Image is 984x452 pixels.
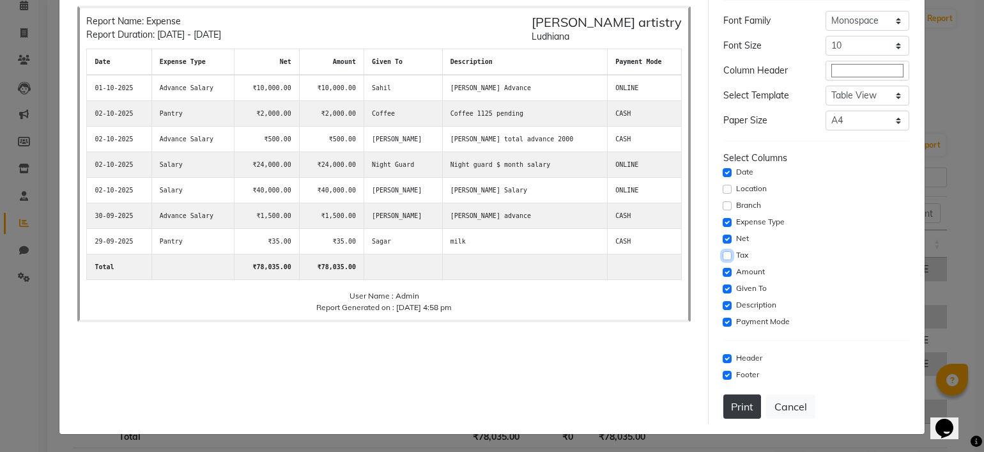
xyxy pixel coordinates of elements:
[299,178,364,203] td: ₹40,000.00
[87,229,151,254] td: 29-09-2025
[86,28,221,42] div: Report Duration: [DATE] - [DATE]
[532,15,682,30] h5: [PERSON_NAME] artistry
[87,101,151,127] td: 02-10-2025
[766,394,815,419] button: Cancel
[234,254,299,280] td: ₹78,035.00
[364,127,442,152] td: [PERSON_NAME]
[87,178,151,203] td: 02-10-2025
[736,352,762,364] label: Header
[364,152,442,178] td: Night Guard
[87,203,151,229] td: 30-09-2025
[723,394,761,419] button: Print
[736,283,767,294] label: Given To
[86,290,681,302] div: User Name : Admin
[87,254,151,280] td: Total
[736,183,767,194] label: Location
[364,101,442,127] td: Coffee
[714,89,816,102] div: Select Template
[151,178,234,203] td: Salary
[87,49,151,75] th: date
[364,178,442,203] td: [PERSON_NAME]
[736,199,761,211] label: Branch
[736,266,765,277] label: Amount
[736,249,748,261] label: Tax
[442,229,608,254] td: milk
[299,229,364,254] td: ₹35.00
[234,127,299,152] td: ₹500.00
[151,127,234,152] td: Advance Salary
[442,49,608,75] th: description
[364,49,442,75] th: given to
[608,127,682,152] td: CASH
[299,127,364,152] td: ₹500.00
[299,75,364,101] td: ₹10,000.00
[87,127,151,152] td: 02-10-2025
[234,101,299,127] td: ₹2,000.00
[234,203,299,229] td: ₹1,500.00
[532,30,682,43] div: Ludhiana
[234,75,299,101] td: ₹10,000.00
[151,229,234,254] td: Pantry
[364,229,442,254] td: Sagar
[736,316,790,327] label: Payment Mode
[299,101,364,127] td: ₹2,000.00
[364,75,442,101] td: Sahil
[234,178,299,203] td: ₹40,000.00
[736,233,749,244] label: Net
[736,216,785,228] label: Expense Type
[608,152,682,178] td: ONLINE
[151,203,234,229] td: Advance Salary
[714,114,816,127] div: Paper Size
[299,203,364,229] td: ₹1,500.00
[87,152,151,178] td: 02-10-2025
[151,49,234,75] th: expense type
[364,203,442,229] td: [PERSON_NAME]
[442,127,608,152] td: [PERSON_NAME] total advance 2000
[442,101,608,127] td: Coffee 1125 pending
[608,75,682,101] td: ONLINE
[86,15,221,28] div: Report Name: Expense
[442,152,608,178] td: Night guard $ month salary
[608,49,682,75] th: Payment mode
[714,14,816,27] div: Font Family
[736,369,759,380] label: Footer
[234,229,299,254] td: ₹35.00
[608,101,682,127] td: CASH
[151,75,234,101] td: Advance Salary
[608,229,682,254] td: CASH
[151,101,234,127] td: Pantry
[736,299,776,311] label: Description
[86,302,681,313] div: Report Generated on : [DATE] 4:58 pm
[608,203,682,229] td: CASH
[234,152,299,178] td: ₹24,000.00
[299,49,364,75] th: amount
[930,401,971,439] iframe: chat widget
[299,254,364,280] td: ₹78,035.00
[608,178,682,203] td: ONLINE
[442,178,608,203] td: [PERSON_NAME] Salary
[442,203,608,229] td: [PERSON_NAME] advance
[714,64,816,77] div: Column Header
[151,152,234,178] td: Salary
[299,152,364,178] td: ₹24,000.00
[234,49,299,75] th: Net
[87,75,151,101] td: 01-10-2025
[442,75,608,101] td: [PERSON_NAME] Advance
[723,152,909,165] div: Select Columns
[714,39,816,52] div: Font Size
[736,166,753,178] label: Date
